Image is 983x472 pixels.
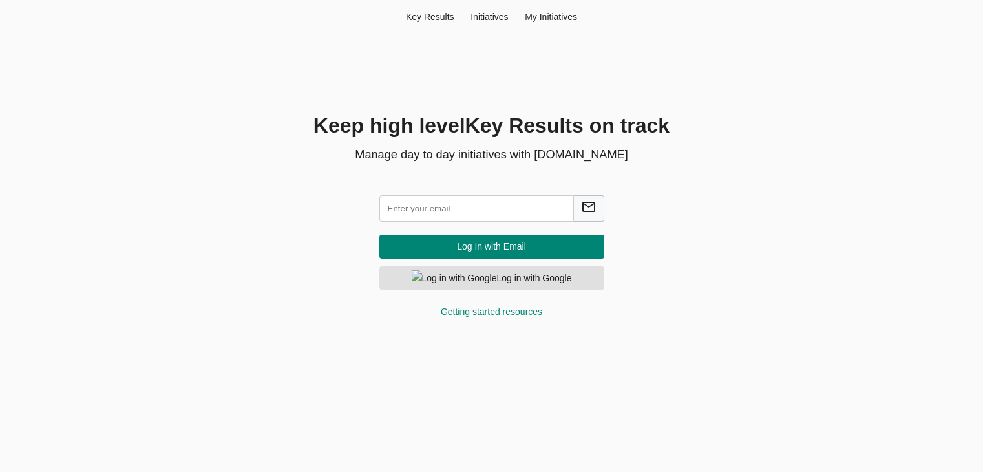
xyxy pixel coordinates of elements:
[397,10,462,23] div: Key Result s
[462,10,516,23] div: Initiatives
[379,235,604,259] button: Log In with Email
[379,305,604,318] div: Getting started resources
[390,239,594,255] span: Log In with Email
[412,270,497,286] img: Log in with Google
[379,195,574,222] input: Enter your email
[390,270,594,286] span: Log in with Google
[197,111,787,141] h1: Keep high level Key Result s on track
[197,146,787,163] p: Manage day to day initiatives with [DOMAIN_NAME]
[379,266,604,290] button: Log in with GoogleLog in with Google
[516,10,586,23] div: My Initiatives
